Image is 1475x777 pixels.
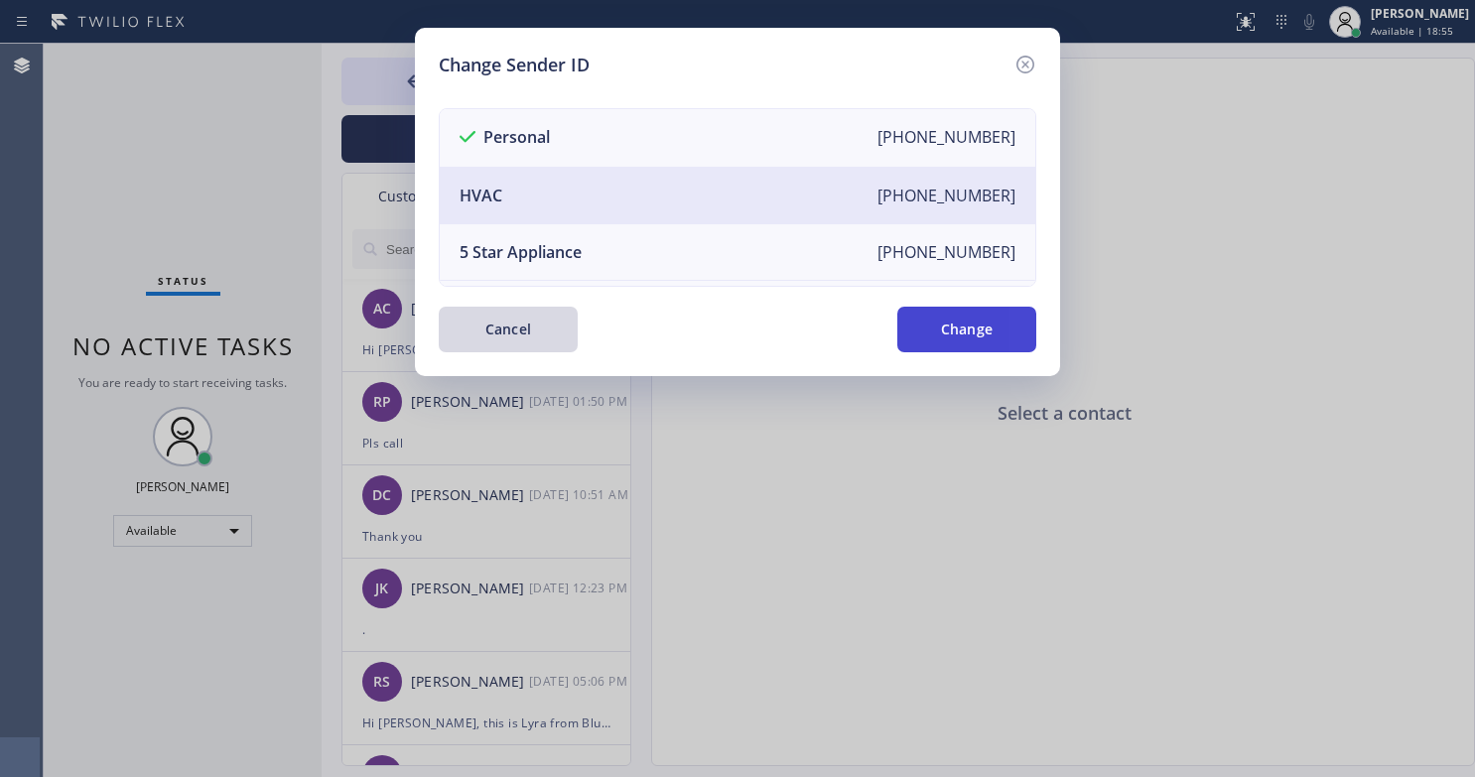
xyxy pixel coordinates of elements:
div: 5 Star Appliance [460,241,582,263]
div: [PHONE_NUMBER] [877,185,1015,206]
div: Personal [460,126,550,150]
button: Change [897,307,1036,352]
div: HVAC [460,185,502,206]
button: Cancel [439,307,578,352]
div: [PHONE_NUMBER] [877,241,1015,263]
div: [PHONE_NUMBER] [877,126,1015,150]
h5: Change Sender ID [439,52,590,78]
